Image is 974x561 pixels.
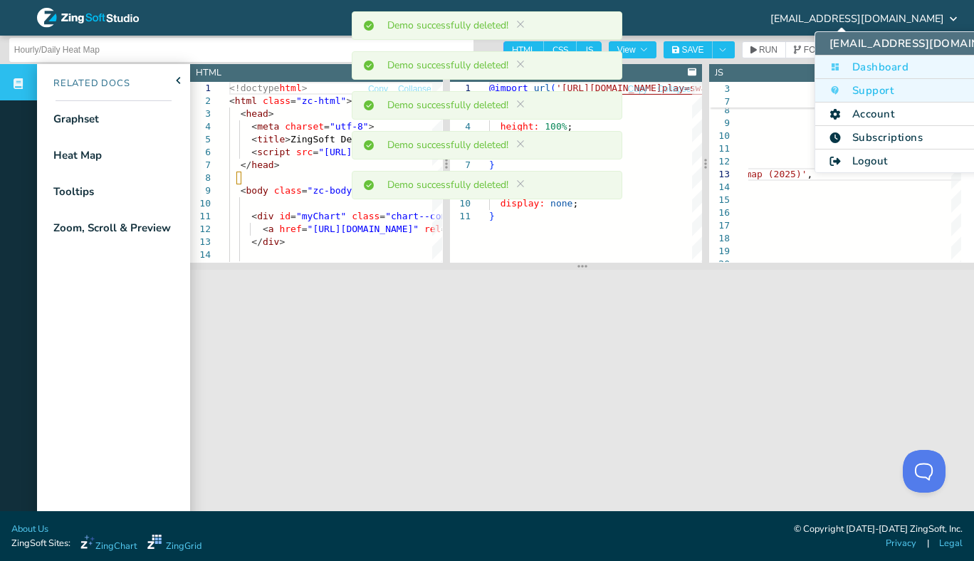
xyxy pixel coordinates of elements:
span: none [550,198,572,209]
div: 11 [709,142,730,155]
span: ; [567,121,572,132]
span: <!doctype [229,83,279,93]
div: 17 [709,219,730,232]
p: Demo successfully deleted! [387,140,520,150]
span: class [352,211,379,221]
div: 3 [190,108,211,120]
div: 13 [709,168,730,181]
span: href [279,224,301,234]
div: 11 [450,210,471,223]
div: 15 [190,261,211,274]
span: | [927,537,929,550]
div: © Copyright [DATE]-[DATE] ZingSoft, Inc. [794,523,963,537]
button: Copy [627,83,649,96]
button: Collapse [397,83,432,96]
span: class [274,185,302,196]
div: 7 [450,159,471,172]
span: src [296,147,313,157]
span: "utf-8" [330,121,369,132]
span: head [246,108,268,119]
span: < [251,211,257,221]
span: < [263,224,268,234]
span: script [257,147,290,157]
span: "zc-html" [296,95,346,106]
span: "zc-body" [308,185,357,196]
div: 12 [709,155,730,168]
span: > [274,159,280,170]
span: < [241,185,246,196]
div: 6 [190,146,211,159]
span: title [257,134,285,145]
span: Collapse [658,85,691,93]
span: ' [556,83,562,93]
div: 1 [190,82,211,95]
span: div [263,236,279,247]
span: display: [500,198,545,209]
button: Collapse [657,83,692,96]
div: 12 [190,223,211,236]
div: Zoom, Scroll & Preview [53,220,171,236]
div: 18 [709,232,730,245]
span: > [302,83,308,93]
span: ( [550,83,556,93]
span: "chart--container" [385,211,486,221]
span: JS [577,41,602,58]
button: Toggle Dropdown [712,41,735,58]
div: 13 [190,236,211,248]
span: "[URL][DOMAIN_NAME]" [318,147,430,157]
span: < [251,147,257,157]
span: html [235,95,257,106]
span: a [268,224,274,234]
span: charset [285,121,324,132]
span: 3 [709,83,730,95]
div: 1 [450,82,471,95]
span: = [302,185,308,196]
span: < [251,134,257,145]
span: > [279,236,285,247]
span: </ [241,159,252,170]
span: </ [251,236,263,247]
div: [EMAIL_ADDRESS][DOMAIN_NAME] [768,13,957,23]
span: = [290,95,296,106]
div: 5 [190,133,211,146]
span: = [379,211,385,221]
span: HTML [503,41,544,58]
span: SAVE [681,46,703,54]
span: RUN [759,46,777,54]
div: 10 [450,197,471,210]
div: 8 [709,104,730,117]
span: rel [424,224,441,234]
div: 8 [190,172,211,184]
span: < [251,121,257,132]
button: FORK [785,41,836,58]
iframe: Help Scout Beacon - Open [903,450,946,493]
span: < [241,108,246,119]
span: div [257,211,273,221]
button: SAVE [664,41,713,58]
div: 19 [709,245,730,258]
span: ; [572,198,578,209]
span: FORK [804,46,827,54]
div: 11 [190,210,211,223]
div: 4 [190,120,211,133]
button: RUN [742,41,786,58]
span: ZingSoft Sites: [11,537,70,550]
div: 10 [709,130,730,142]
span: > [369,121,375,132]
p: Demo successfully deleted! [387,180,520,190]
a: Privacy [886,537,916,550]
span: Copy [368,85,388,93]
span: ZingSoft Demo [290,134,363,145]
p: Demo successfully deleted! [387,21,520,31]
a: Legal [939,537,963,550]
span: Collapse [398,85,431,93]
span: 7 [709,95,730,108]
span: @import [489,83,528,93]
iframe: Your browser does not support iframes. [190,270,974,561]
span: View [617,46,648,54]
span: > [268,108,274,119]
span: } [489,159,495,170]
button: View [609,41,656,58]
span: > [285,134,290,145]
div: 9 [709,117,730,130]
